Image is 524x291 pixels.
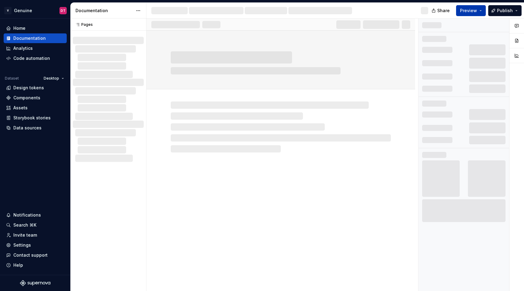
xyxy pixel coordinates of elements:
[61,8,65,13] div: DT
[13,45,33,51] div: Analytics
[456,5,486,16] button: Preview
[4,250,67,260] button: Contact support
[4,23,67,33] a: Home
[4,43,67,53] a: Analytics
[13,232,37,238] div: Invite team
[13,222,36,228] div: Search ⌘K
[4,230,67,240] a: Invite team
[4,220,67,230] button: Search ⌘K
[428,5,454,16] button: Share
[13,95,40,101] div: Components
[437,8,450,14] span: Share
[4,33,67,43] a: Documentation
[13,125,42,131] div: Data sources
[13,105,28,111] div: Assets
[13,85,44,91] div: Design tokens
[73,22,93,27] div: Pages
[13,115,51,121] div: Storybook stories
[44,76,59,81] span: Desktop
[14,8,32,14] div: Genuine
[13,25,25,31] div: Home
[13,252,48,258] div: Contact support
[5,76,19,81] div: Dataset
[41,74,67,83] button: Desktop
[20,280,50,286] svg: Supernova Logo
[1,4,69,17] button: VGenuineDT
[4,210,67,220] button: Notifications
[13,212,41,218] div: Notifications
[4,103,67,113] a: Assets
[4,123,67,133] a: Data sources
[4,7,12,14] div: V
[76,8,133,14] div: Documentation
[460,8,477,14] span: Preview
[13,55,50,61] div: Code automation
[13,35,46,41] div: Documentation
[497,8,513,14] span: Publish
[4,240,67,250] a: Settings
[13,262,23,268] div: Help
[4,53,67,63] a: Code automation
[4,260,67,270] button: Help
[4,93,67,103] a: Components
[4,83,67,93] a: Design tokens
[488,5,522,16] button: Publish
[4,113,67,123] a: Storybook stories
[13,242,31,248] div: Settings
